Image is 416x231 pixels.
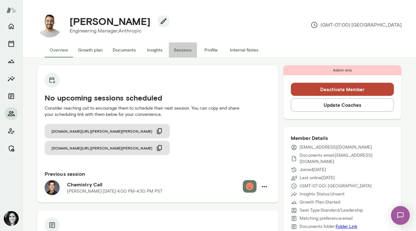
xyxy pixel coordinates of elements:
[300,183,372,189] p: (GMT-07:00) [GEOGRAPHIC_DATA]
[70,27,164,35] p: Engineering Manager, Anthropic
[51,129,152,134] span: [DOMAIN_NAME][URL][PERSON_NAME][PERSON_NAME]
[6,4,16,16] img: Mento
[73,42,108,57] button: Growth plan
[197,42,225,57] button: Profile
[300,167,326,173] p: Joined [DATE]
[300,152,394,165] p: Documents email: [EMAIL_ADDRESS][DOMAIN_NAME]
[5,107,17,120] button: Members
[45,141,170,155] button: [DOMAIN_NAME][URL][PERSON_NAME][PERSON_NAME]
[300,175,335,181] p: Last online [DATE]
[45,124,170,138] button: [DOMAIN_NAME][URL][PERSON_NAME][PERSON_NAME]
[300,224,357,230] p: Documents folder:
[51,145,152,150] span: [DOMAIN_NAME][URL][PERSON_NAME][PERSON_NAME]
[45,105,271,118] p: Consider reaching out to encourage them to schedule their next session. You can copy and share yo...
[5,90,17,102] button: Documents
[300,144,372,150] p: [EMAIL_ADDRESS][DOMAIN_NAME]
[5,142,17,155] button: Manage
[45,93,271,103] h5: No upcoming sessions scheduled
[291,134,394,142] h6: Member Details
[311,21,402,29] p: (GMT-07:00) [GEOGRAPHIC_DATA]
[5,55,17,67] button: Growth Plan
[70,15,150,27] h4: [PERSON_NAME]
[141,42,169,57] button: Insights
[37,12,62,37] img: AJ Ribeiro
[300,191,345,197] p: Insights Status: Unsent
[67,188,163,194] p: [PERSON_NAME] · [DATE] · 4:00 PM-4:30 PM PST
[5,72,17,85] button: Insights
[283,65,402,75] div: Admin only
[300,207,363,214] p: Seat Type: Standard/Leadership
[300,215,353,222] p: Matching preference: email
[45,170,271,178] h6: Previous session
[5,37,17,50] button: Sessions
[4,211,19,226] img: Jamie Albers
[291,98,394,111] button: Update Coaches
[5,125,17,137] button: Client app
[45,42,73,57] button: Overview
[225,42,263,57] button: Internal Notes
[246,183,253,190] img: feedback
[291,83,394,96] button: Deactivate Member
[336,224,357,229] a: Folder Link
[5,20,17,32] button: Home
[169,42,197,57] button: Sessions
[67,181,243,188] h6: Chemistry Call
[108,42,141,57] button: Documents
[300,199,340,205] p: Growth Plan: Started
